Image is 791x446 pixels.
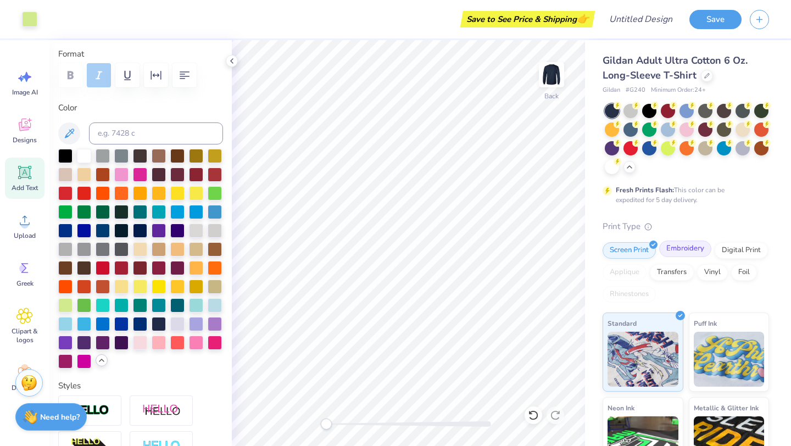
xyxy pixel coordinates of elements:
button: Save [689,10,742,29]
span: Decorate [12,383,38,392]
span: Clipart & logos [7,327,43,344]
input: e.g. 7428 c [89,122,223,144]
div: Foil [731,264,757,281]
span: Add Text [12,183,38,192]
span: Gildan Adult Ultra Cotton 6 Oz. Long-Sleeve T-Shirt [603,54,748,82]
img: Back [541,64,562,86]
span: 👉 [577,12,589,25]
div: Embroidery [659,241,711,257]
div: Applique [603,264,647,281]
span: Minimum Order: 24 + [651,86,706,95]
div: Save to See Price & Shipping [463,11,592,27]
div: Back [544,91,559,101]
div: Vinyl [697,264,728,281]
div: Rhinestones [603,286,656,303]
label: Styles [58,380,81,392]
div: Transfers [650,264,694,281]
img: Puff Ink [694,332,765,387]
img: Stroke [71,404,109,417]
div: This color can be expedited for 5 day delivery. [616,185,751,205]
span: # G240 [626,86,645,95]
input: Untitled Design [600,8,681,30]
label: Format [58,48,223,60]
label: Color [58,102,223,114]
span: Neon Ink [608,402,634,414]
span: Metallic & Glitter Ink [694,402,759,414]
span: Image AI [12,88,38,97]
span: Designs [13,136,37,144]
div: Screen Print [603,242,656,259]
div: Digital Print [715,242,768,259]
span: Upload [14,231,36,240]
strong: Need help? [40,412,80,422]
img: Standard [608,332,678,387]
span: Puff Ink [694,317,717,329]
span: Greek [16,279,34,288]
div: Accessibility label [321,419,332,430]
img: Shadow [142,404,181,417]
strong: Fresh Prints Flash: [616,186,674,194]
div: Print Type [603,220,769,233]
span: Gildan [603,86,620,95]
span: Standard [608,317,637,329]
